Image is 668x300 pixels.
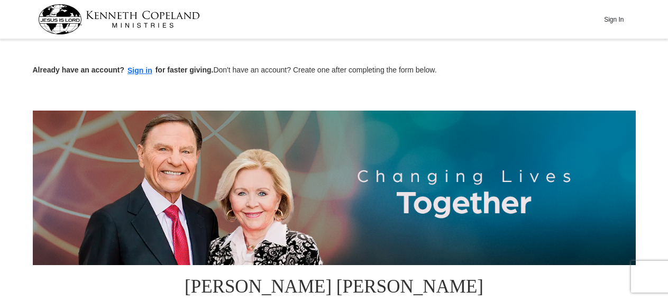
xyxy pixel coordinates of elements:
button: Sign in [124,65,155,77]
img: kcm-header-logo.svg [38,4,200,34]
button: Sign In [598,11,630,28]
strong: Already have an account? for faster giving. [33,66,214,74]
p: Don't have an account? Create one after completing the form below. [33,65,636,77]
